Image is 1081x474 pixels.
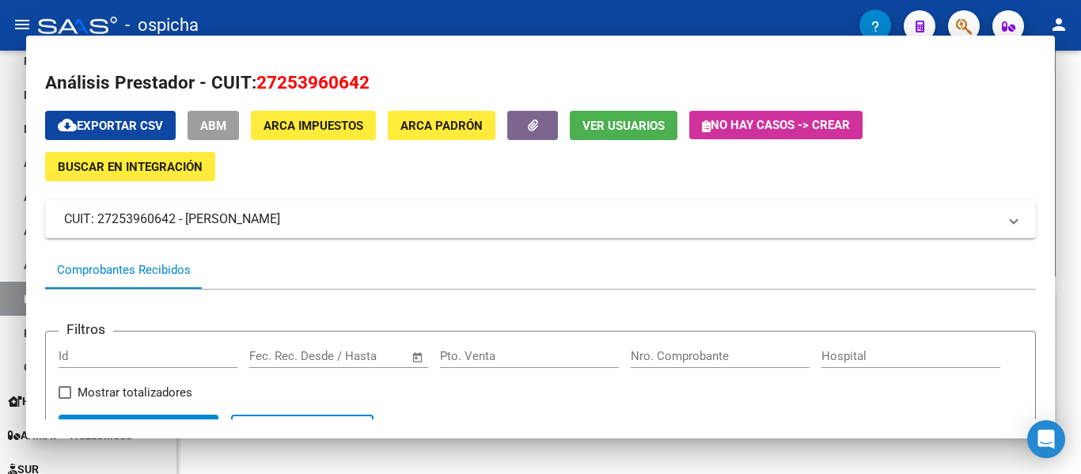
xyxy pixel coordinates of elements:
mat-panel-title: CUIT: 27253960642 - [PERSON_NAME] [64,210,998,229]
span: Hospitales Públicos [8,392,123,410]
mat-icon: person [1049,15,1068,34]
button: ARCA Padrón [388,111,495,140]
button: Exportar CSV [45,111,176,140]
span: Buscar en Integración [58,160,203,174]
span: 27253960642 [256,72,370,93]
button: Ver Usuarios [570,111,677,140]
button: Borrar Filtros [231,415,374,446]
mat-icon: cloud_download [58,116,77,135]
input: Start date [249,349,301,363]
span: ARCA Padrón [400,119,483,133]
input: End date [315,349,392,363]
h2: Análisis Prestador - CUIT: [45,70,1036,97]
span: ABM [200,119,226,133]
div: Comprobantes Recibidos [57,261,191,279]
span: No hay casos -> Crear [702,118,850,132]
button: No hay casos -> Crear [689,111,863,139]
span: Mostrar totalizadores [78,383,192,402]
span: - ospicha [125,8,199,43]
span: ANMAT - Trazabilidad [8,427,132,444]
button: ARCA Impuestos [251,111,376,140]
button: Buscar en Integración [45,152,215,181]
mat-icon: menu [13,15,32,34]
div: Open Intercom Messenger [1027,420,1065,458]
span: ARCA Impuestos [264,119,363,133]
button: Buscar Registros [59,415,218,446]
span: Ver Usuarios [582,119,665,133]
h3: Filtros [59,319,113,339]
button: ABM [188,111,239,140]
button: Open calendar [409,348,427,366]
mat-expansion-panel-header: CUIT: 27253960642 - [PERSON_NAME] [45,200,1036,238]
span: Exportar CSV [58,119,163,133]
